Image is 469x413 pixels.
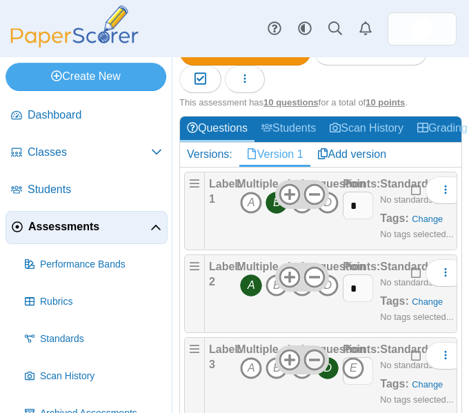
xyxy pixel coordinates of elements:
button: More options [426,259,466,287]
b: Label: [209,178,241,190]
b: Label: [209,343,241,355]
b: Multiple choice question [237,261,366,272]
a: Change [412,214,443,224]
small: No tags selected... [380,394,453,405]
a: Classes [6,137,168,170]
i: E [342,357,364,379]
i: A [240,274,262,296]
span: Carly Phillips [411,18,433,40]
a: Scan History [19,360,168,393]
img: ps.3EkigzR8e34dNbR6 [411,18,433,40]
span: Assessments [28,219,150,234]
span: Classes [28,145,151,160]
b: Standards: [380,343,438,355]
a: Scan History [323,117,410,142]
a: Change [412,296,443,307]
a: Rubrics [19,285,168,319]
i: D [317,274,339,296]
a: Assessments [6,211,168,244]
div: Drag handle [184,254,205,333]
a: Performance Bands [19,248,168,281]
b: 2 [209,276,215,288]
small: No tags selected... [380,229,453,239]
span: Rubrics [40,295,162,309]
b: Tags: [380,295,408,307]
a: Questions [180,117,255,142]
a: Add version [310,143,394,166]
i: B [266,192,288,214]
i: B [266,357,288,379]
i: B [266,274,288,296]
a: Alerts [350,14,381,44]
a: Students [6,174,168,207]
b: Label: [209,261,241,272]
button: More options [426,342,466,370]
a: PaperScorer [6,38,143,50]
div: Drag handle [184,172,205,250]
span: Students [28,182,162,197]
u: 10 questions [263,97,318,108]
u: 10 points [366,97,405,108]
a: Standards [19,323,168,356]
a: Create New [6,63,166,90]
b: Tags: [380,212,408,224]
div: This assessment has for a total of . [179,97,462,109]
i: A [240,192,262,214]
span: Standards [40,332,162,346]
b: Standards: [380,178,438,190]
a: Change [412,379,443,390]
b: Multiple choice question [237,343,366,355]
i: D [317,357,339,379]
small: No tags selected... [380,312,453,322]
span: Dashboard [28,108,162,123]
a: Version 1 [239,143,310,166]
img: PaperScorer [6,6,143,48]
i: A [240,357,262,379]
span: Performance Bands [40,258,162,272]
span: Scan History [40,370,162,383]
button: More options [426,177,466,204]
b: 3 [209,359,215,370]
b: Tags: [380,378,408,390]
i: D [317,192,339,214]
b: Standards: [380,261,438,272]
a: ps.3EkigzR8e34dNbR6 [388,12,457,46]
div: Versions: [180,143,239,166]
a: Dashboard [6,99,168,132]
a: Students [255,117,323,142]
b: 1 [209,193,215,205]
b: Multiple choice question [237,178,366,190]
